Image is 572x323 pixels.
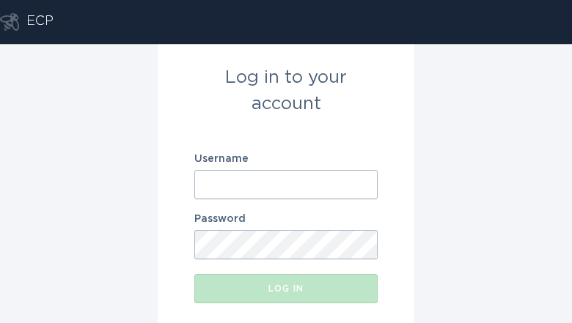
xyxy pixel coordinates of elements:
div: ECP [26,13,54,31]
div: Log in [202,284,370,293]
button: Log in [194,274,378,303]
label: Password [194,214,378,224]
div: Log in to your account [194,64,378,117]
label: Username [194,154,378,164]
